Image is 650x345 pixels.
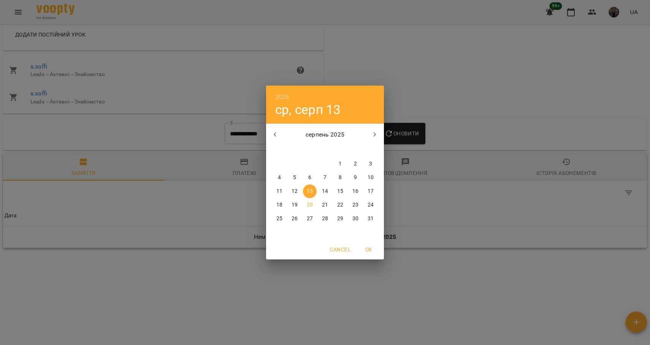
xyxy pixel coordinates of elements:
[364,157,377,171] button: 3
[303,198,317,212] button: 20
[349,146,362,153] span: сб
[349,171,362,184] button: 9
[275,102,341,118] button: ср, серп 13
[278,174,281,181] p: 4
[349,212,362,226] button: 30
[333,157,347,171] button: 1
[303,212,317,226] button: 27
[276,215,282,223] p: 25
[303,184,317,198] button: 13
[318,184,332,198] button: 14
[333,171,347,184] button: 8
[288,212,301,226] button: 26
[364,146,377,153] span: нд
[307,215,313,223] p: 27
[308,174,311,181] p: 6
[368,188,374,195] p: 17
[273,146,286,153] span: пн
[318,212,332,226] button: 28
[288,146,301,153] span: вт
[322,201,328,209] p: 21
[357,243,381,256] button: OK
[307,188,313,195] p: 13
[333,212,347,226] button: 29
[368,215,374,223] p: 31
[273,171,286,184] button: 4
[323,174,327,181] p: 7
[354,160,357,168] p: 2
[303,171,317,184] button: 6
[337,215,343,223] p: 29
[364,184,377,198] button: 17
[284,130,366,139] p: серпень 2025
[368,174,374,181] p: 10
[292,201,298,209] p: 19
[339,174,342,181] p: 8
[337,201,343,209] p: 22
[349,198,362,212] button: 23
[292,188,298,195] p: 12
[352,188,358,195] p: 16
[364,171,377,184] button: 10
[288,198,301,212] button: 19
[354,174,357,181] p: 9
[333,184,347,198] button: 15
[273,198,286,212] button: 18
[318,146,332,153] span: чт
[276,188,282,195] p: 11
[349,184,362,198] button: 16
[337,188,343,195] p: 15
[327,243,354,256] button: Cancel
[339,160,342,168] p: 1
[293,174,296,181] p: 5
[369,160,372,168] p: 3
[307,201,313,209] p: 20
[330,245,350,254] span: Cancel
[322,215,328,223] p: 28
[352,201,358,209] p: 23
[276,201,282,209] p: 18
[322,188,328,195] p: 14
[349,157,362,171] button: 2
[368,201,374,209] p: 24
[318,198,332,212] button: 21
[333,146,347,153] span: пт
[364,198,377,212] button: 24
[273,184,286,198] button: 11
[288,171,301,184] button: 5
[360,245,378,254] span: OK
[303,146,317,153] span: ср
[352,215,358,223] p: 30
[318,171,332,184] button: 7
[273,212,286,226] button: 25
[364,212,377,226] button: 31
[288,184,301,198] button: 12
[275,92,289,102] button: 2025
[292,215,298,223] p: 26
[333,198,347,212] button: 22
